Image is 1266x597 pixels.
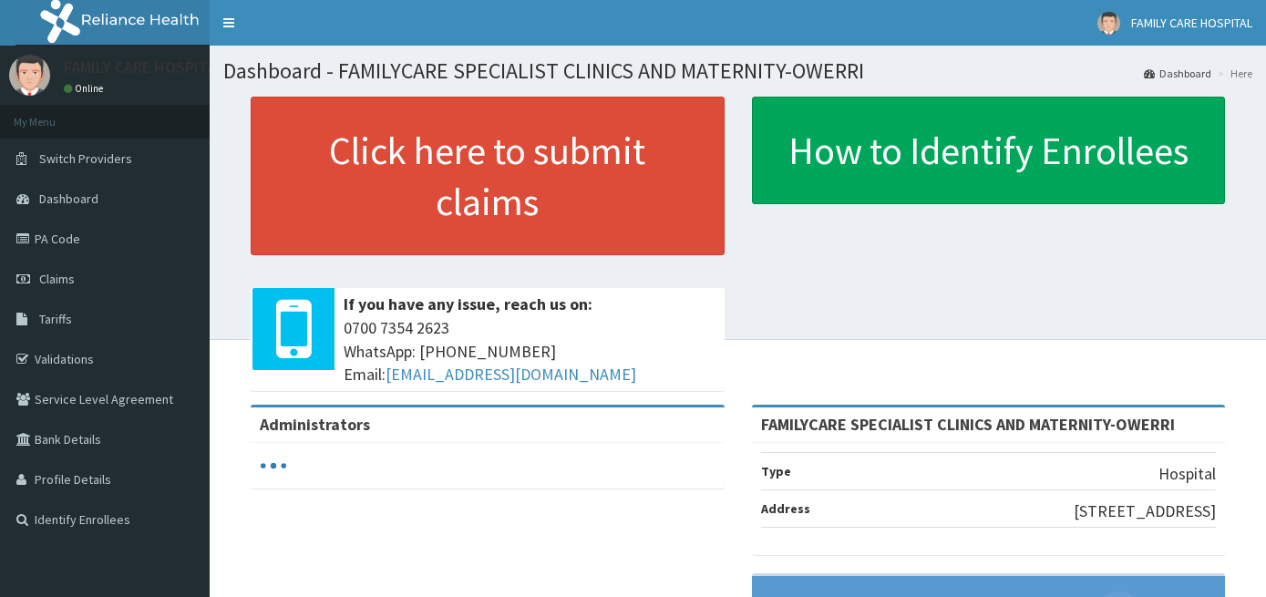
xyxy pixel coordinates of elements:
span: Claims [39,271,75,287]
img: User Image [1097,12,1120,35]
p: Hospital [1158,462,1216,486]
a: [EMAIL_ADDRESS][DOMAIN_NAME] [386,364,636,385]
a: Online [64,82,108,95]
p: FAMILY CARE HOSPITAL [64,59,225,76]
span: Switch Providers [39,150,132,167]
a: Click here to submit claims [251,97,725,255]
a: Dashboard [1144,66,1211,81]
h1: Dashboard - FAMILYCARE SPECIALIST CLINICS AND MATERNITY-OWERRI [223,59,1252,83]
a: How to Identify Enrollees [752,97,1226,204]
span: Tariffs [39,311,72,327]
b: Address [761,500,810,517]
b: Type [761,463,791,479]
span: Dashboard [39,190,98,207]
b: If you have any issue, reach us on: [344,293,592,314]
span: FAMILY CARE HOSPITAL [1131,15,1252,31]
strong: FAMILYCARE SPECIALIST CLINICS AND MATERNITY-OWERRI [761,414,1175,435]
p: [STREET_ADDRESS] [1074,499,1216,523]
span: 0700 7354 2623 WhatsApp: [PHONE_NUMBER] Email: [344,316,715,386]
img: User Image [9,55,50,96]
li: Here [1213,66,1252,81]
svg: audio-loading [260,452,287,479]
b: Administrators [260,414,370,435]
